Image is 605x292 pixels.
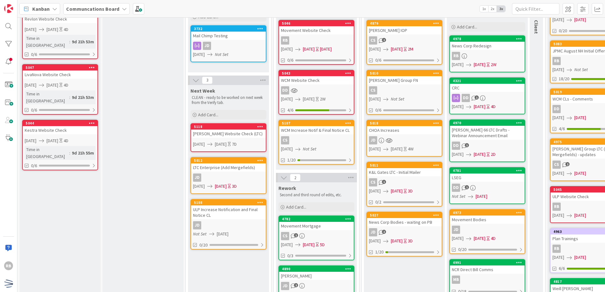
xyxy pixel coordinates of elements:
i: Not Set [391,96,404,102]
div: 4879[PERSON_NAME] IOP [367,21,442,34]
div: 4991 [453,260,525,265]
span: 0/6 [31,107,37,113]
div: 4970 [453,121,525,125]
div: 4973Movement Bodies [450,210,525,224]
span: 4/6 [559,125,565,132]
div: CS [369,178,377,186]
span: [DATE] [369,188,381,194]
span: [DATE] [47,26,58,33]
span: [DATE] [303,96,315,102]
div: 2W [491,61,496,68]
a: 5043WCM Website CheckDD[DATE][DATE]2W4/6 [278,70,354,115]
div: 5108 [194,200,266,205]
div: 5044 [26,121,97,125]
div: CS [369,36,377,45]
div: WCM Website Check [279,76,354,84]
span: [DATE] [193,51,205,58]
div: 5043 [282,71,354,76]
a: 4781LSEGDDNot Set[DATE] [449,167,525,204]
span: [DATE] [281,241,293,248]
div: 4W [408,146,414,152]
div: CS [367,36,442,45]
div: ULP Increase Notification and Final Notice CL [191,205,266,219]
div: 5018 [367,120,442,126]
span: [DATE] [281,96,293,102]
div: NCR Direct Bill Comms [450,265,525,274]
a: 5047LivaNova Website Check[DATE][DATE]4DTime in [GEOGRAPHIC_DATA]:9d 21h 53m0/6 [22,64,98,115]
div: [PERSON_NAME] 66 LTC Drafts - Webinar Announcement Email [450,126,525,140]
span: [DATE] [193,141,205,148]
div: 5046 [282,21,354,26]
i: Not Set [193,231,207,237]
div: 5108 [191,200,266,205]
div: LivaNova Website Check [23,70,97,79]
div: RB [552,57,561,65]
span: [DATE] [303,46,315,52]
div: JD [367,136,442,144]
div: Movement Bodies [450,216,525,224]
div: 5018 [370,121,442,125]
a: 5044Kestra Website Check[DATE][DATE]4DTime in [GEOGRAPHIC_DATA]:9d 21h 55m0/6 [22,120,98,170]
div: 2D [491,151,496,158]
span: [DATE] [369,238,381,244]
div: 4970[PERSON_NAME] 66 LTC Drafts - Webinar Announcement Email [450,120,525,140]
span: 2 [565,162,570,166]
div: WCM Increase Notif & Final Notice CL [279,126,354,134]
div: JD [191,173,266,182]
div: 5010[PERSON_NAME] Group FN [367,70,442,84]
div: RB [452,52,460,60]
span: [DATE] [452,235,464,242]
span: [DATE] [574,170,586,177]
a: 4973Movement BodiesJD[DATE][DATE]4D0/20 [449,209,525,254]
div: 5012 [191,158,266,163]
span: [DATE] [552,66,564,73]
a: 5108ULP Increase Notification and Final Notice CLJDNot Set[DATE]0/20 [190,199,266,250]
a: 5018CHOA IncreasesJD[DATE][DATE]4W [366,120,442,157]
span: [DATE] [391,46,402,52]
a: 4879[PERSON_NAME] IOPCS[DATE][DATE]2M0/6 [366,20,442,65]
div: 2M [408,46,413,52]
span: [DATE] [215,141,227,148]
span: [DATE] [25,82,36,88]
span: [DATE] [574,114,586,121]
div: 5011 [370,163,442,167]
div: CS [279,232,354,240]
span: 0/6 [375,107,381,113]
span: [DATE] [574,212,586,219]
div: 3D [408,238,413,244]
a: 5012LTC Enterprise (Add Mergefields)JD[DATE][DATE]3D [190,157,266,194]
span: 2 [382,38,386,42]
span: 4/6 [287,107,293,113]
span: [DATE] [25,137,36,144]
div: 5043WCM Website Check [279,70,354,84]
div: RB [281,36,289,45]
div: RB [279,36,354,45]
div: DD [279,86,354,94]
span: [DATE] [215,183,227,190]
div: 5012 [194,158,266,163]
div: 4321 [453,79,525,83]
span: [DATE] [552,170,564,177]
div: News Corp Bodies - waiting on PB [367,218,442,226]
div: CHOA Increases [367,126,442,134]
span: Add Card... [198,112,218,118]
div: JD [452,226,460,234]
div: 5D [320,241,325,248]
div: [PERSON_NAME] [279,272,354,280]
div: 4782 [279,216,354,222]
div: 4970 [450,120,525,126]
div: Mail Chimp Testing [191,32,266,40]
div: RB [552,203,561,211]
span: [DATE] [574,254,586,261]
div: MB [452,276,460,284]
a: 5046Movement Website CheckRB[DATE][DATE][DATE]0/6 [278,20,354,65]
span: : [69,94,70,101]
span: [DATE] [281,146,293,152]
div: DD [450,184,525,192]
div: 5047 [23,65,97,70]
input: Quick Filter... [512,3,559,15]
span: 0/6 [375,57,381,64]
span: [DATE] [474,61,485,68]
span: 18/20 [559,76,569,82]
i: Not Set [215,52,228,57]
